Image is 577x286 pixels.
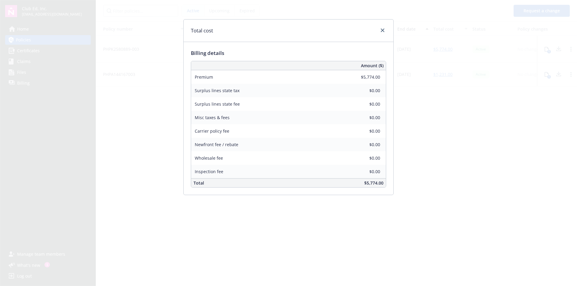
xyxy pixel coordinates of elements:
[361,62,383,69] span: Amount ($)
[195,128,229,134] span: Carrier policy fee
[191,27,213,35] h1: Total cost
[195,142,238,147] span: Newfront fee / rebate
[195,88,240,93] span: Surplus lines state tax
[195,101,240,107] span: Surplus lines state fee
[345,167,384,176] input: 0.00
[191,50,224,56] span: Billing details
[195,115,230,120] span: Misc taxes & fees
[379,27,386,34] a: close
[345,99,384,108] input: 0.00
[364,180,383,186] span: $5,774.00
[345,153,384,162] input: 0.00
[345,86,384,95] input: 0.00
[194,180,204,186] span: Total
[345,140,384,149] input: 0.00
[195,169,223,174] span: Inspection fee
[345,126,384,135] input: 0.00
[345,72,384,81] input: 0.00
[195,74,213,80] span: Premium
[345,113,384,122] input: 0.00
[195,155,223,161] span: Wholesale fee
